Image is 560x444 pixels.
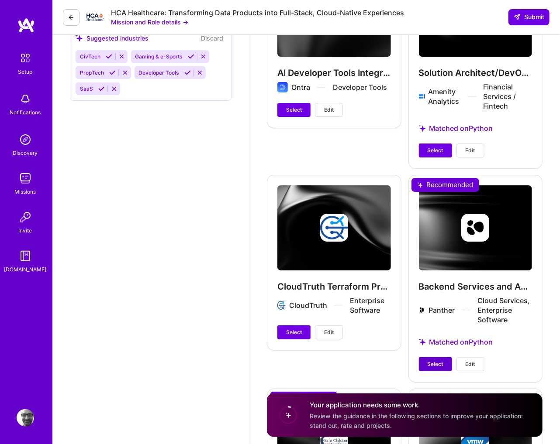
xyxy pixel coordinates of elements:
img: teamwork [17,170,34,187]
i: Accept [106,53,112,60]
button: Mission and Role details → [111,17,188,27]
button: Edit [315,103,343,117]
span: Select [286,106,302,114]
div: Discovery [13,148,38,157]
i: icon SendLight [514,14,521,20]
img: bell [17,90,34,108]
span: Select [286,328,302,336]
button: Select [277,103,311,117]
span: Gaming & e-Sports [135,53,183,60]
i: Reject [122,69,128,76]
span: PropTech [80,69,104,76]
button: Edit [315,325,343,339]
div: Notifications [10,108,41,117]
div: [DOMAIN_NAME] [4,265,47,274]
span: CivTech [80,53,100,60]
img: discovery [17,131,34,148]
span: Select [428,360,443,368]
img: Company Logo [86,14,104,21]
button: Select [419,357,452,371]
span: Select [428,147,443,154]
span: Edit [466,360,475,368]
div: Invite [19,226,32,235]
div: HCA Healthcare: Transforming Data Products into Full-Stack, Cloud-Native Experiences [111,8,404,17]
button: Edit [456,143,484,157]
img: guide book [17,247,34,265]
span: Developer Tools [139,69,179,76]
button: Select [419,143,452,157]
i: Accept [109,69,116,76]
i: Accept [98,85,105,92]
span: Edit [324,106,334,114]
div: Suggested industries [76,34,149,43]
h4: Your application needs some work. [310,401,532,410]
i: icon LeftArrowDark [68,14,75,21]
i: Reject [200,53,207,60]
span: SaaS [80,85,93,92]
span: Edit [324,328,334,336]
button: Discard [198,33,226,43]
i: Reject [197,69,203,76]
button: Edit [456,357,484,371]
span: Review the guidance in the following sections to improve your application: stand out, rate and pr... [310,413,523,429]
img: User Avatar [17,409,34,427]
span: Edit [466,147,475,154]
i: Accept [184,69,191,76]
i: Accept [188,53,194,60]
span: Submit [514,13,544,21]
div: Missions [15,187,36,196]
img: logo [17,17,35,33]
div: Setup [18,67,33,76]
img: Invite [17,208,34,226]
img: setup [16,49,35,67]
button: Select [277,325,311,339]
i: Reject [118,53,125,60]
i: icon SuggestedTeams [76,34,83,42]
button: Submit [508,9,550,25]
a: User Avatar [14,409,36,427]
i: Reject [111,85,118,92]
